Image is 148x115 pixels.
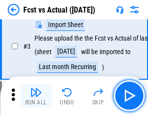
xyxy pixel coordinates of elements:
img: Main button [121,88,137,103]
img: Run All [30,86,42,98]
button: Skip [82,84,114,107]
button: Undo [51,84,82,107]
div: will be imported to [81,48,131,56]
img: Support [116,6,124,14]
img: Settings menu [129,4,140,15]
div: Import Sheet [46,19,85,31]
div: Fcst vs Actual ([DATE]) [23,5,95,14]
img: Skip [92,86,104,98]
div: Skip [92,100,104,105]
div: Last month Recurring [37,61,98,73]
button: Run All [20,84,51,107]
img: Back [8,4,19,15]
div: Undo [60,100,74,105]
div: (sheet [34,48,51,56]
div: [DATE] [55,46,77,57]
span: # 3 [23,43,31,50]
img: Undo [61,86,73,98]
div: Run All [25,100,47,105]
